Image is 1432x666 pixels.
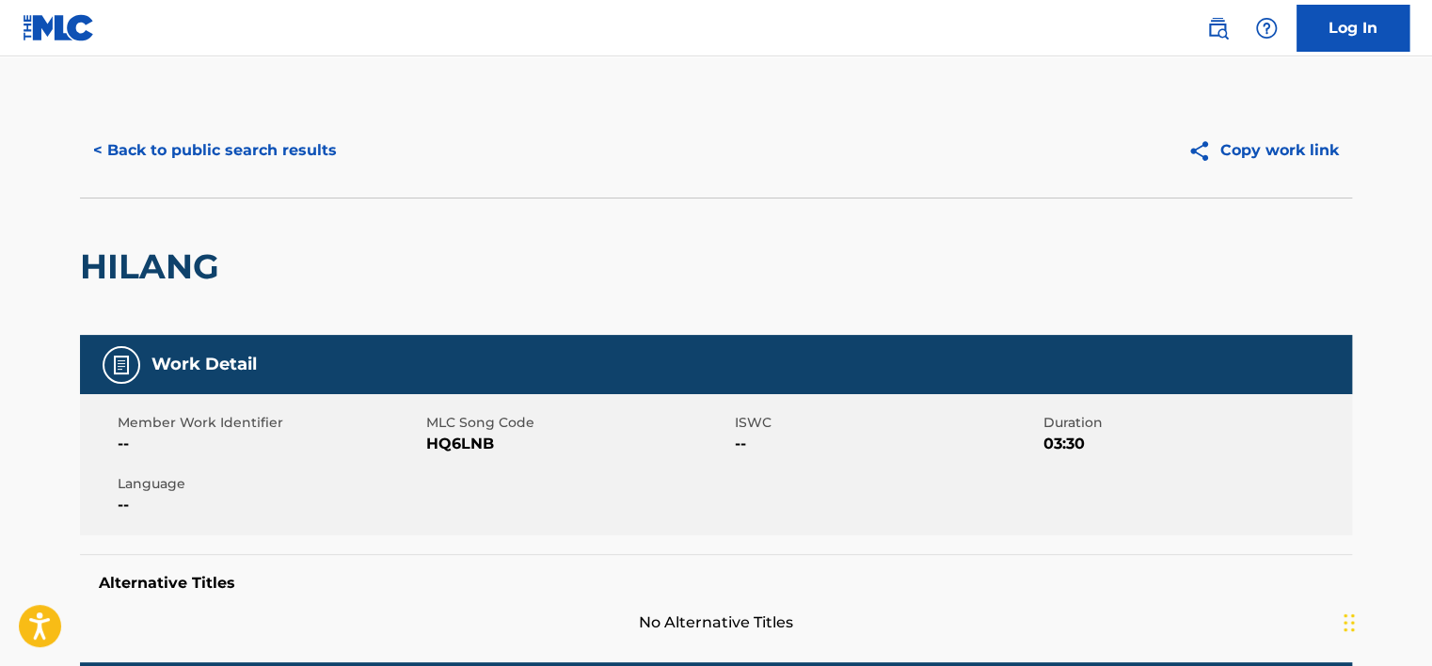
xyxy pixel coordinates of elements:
[1255,17,1278,40] img: help
[99,574,1333,593] h5: Alternative Titles
[1043,413,1347,433] span: Duration
[80,246,229,288] h2: HILANG
[426,433,730,455] span: HQ6LNB
[1174,127,1352,174] button: Copy work link
[1338,576,1432,666] iframe: Chat Widget
[118,433,422,455] span: --
[1344,595,1355,651] div: টেনে আনুন
[118,494,422,516] span: --
[1199,9,1236,47] a: Public Search
[426,413,730,433] span: MLC Song Code
[1338,576,1432,666] div: চ্যাট উইজেট
[1043,433,1347,455] span: 03:30
[118,413,422,433] span: Member Work Identifier
[735,413,1039,433] span: ISWC
[80,127,350,174] button: < Back to public search results
[1187,139,1220,163] img: Copy work link
[23,14,95,41] img: MLC Logo
[1248,9,1285,47] div: Help
[151,354,257,375] h5: Work Detail
[80,611,1352,634] span: No Alternative Titles
[1297,5,1409,52] a: Log In
[1206,17,1229,40] img: search
[118,474,422,494] span: Language
[110,354,133,376] img: Work Detail
[735,433,1039,455] span: --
